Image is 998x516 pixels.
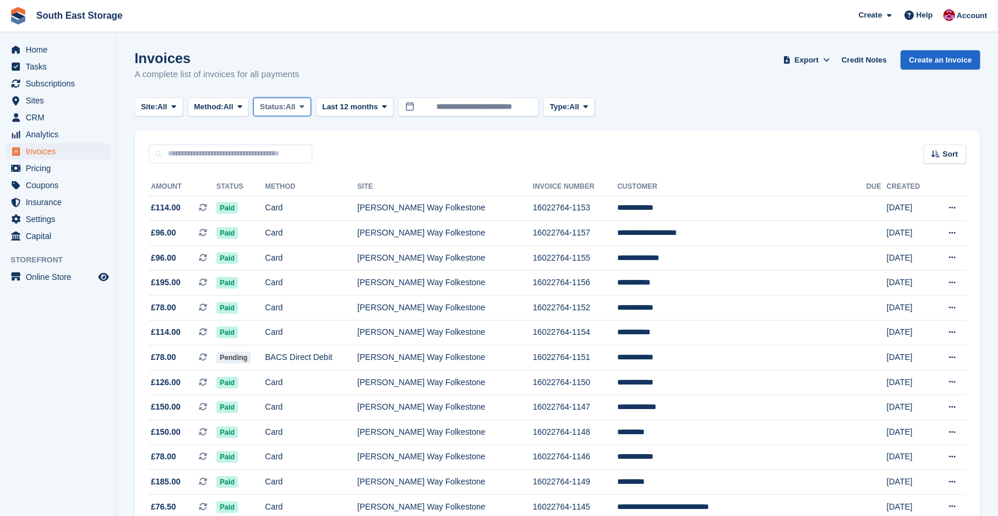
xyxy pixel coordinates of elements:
span: Paid [216,401,238,413]
span: CRM [26,109,96,126]
td: [PERSON_NAME] Way Folkestone [357,370,533,395]
button: Export [781,50,832,70]
span: £96.00 [151,227,176,239]
td: Card [265,196,357,221]
span: £96.00 [151,252,176,264]
td: 16022764-1153 [533,196,617,221]
th: Created [887,178,932,196]
span: £195.00 [151,276,181,289]
td: [PERSON_NAME] Way Folkestone [357,420,533,445]
span: Storefront [11,254,116,266]
span: All [570,101,580,113]
button: Type: All [543,98,595,117]
td: [DATE] [887,221,932,246]
span: £78.00 [151,302,176,314]
td: [PERSON_NAME] Way Folkestone [357,271,533,296]
td: Card [265,320,357,345]
span: Subscriptions [26,75,96,92]
span: £150.00 [151,426,181,438]
a: menu [6,92,111,109]
a: menu [6,211,111,227]
span: Account [957,10,987,22]
td: Card [265,395,357,420]
span: Pending [216,352,251,363]
td: 16022764-1147 [533,395,617,420]
a: Create an Invoice [901,50,980,70]
td: 16022764-1150 [533,370,617,395]
td: 16022764-1154 [533,320,617,345]
span: Paid [216,377,238,389]
th: Method [265,178,357,196]
span: Paid [216,202,238,214]
th: Customer [618,178,867,196]
a: Credit Notes [837,50,892,70]
a: Preview store [97,270,111,284]
span: £114.00 [151,326,181,338]
td: [PERSON_NAME] Way Folkestone [357,320,533,345]
td: 16022764-1151 [533,345,617,370]
td: [PERSON_NAME] Way Folkestone [357,445,533,470]
span: Paid [216,327,238,338]
span: All [157,101,167,113]
span: Analytics [26,126,96,143]
span: Online Store [26,269,96,285]
button: Method: All [188,98,249,117]
td: [PERSON_NAME] Way Folkestone [357,470,533,495]
td: [PERSON_NAME] Way Folkestone [357,245,533,271]
span: Paid [216,252,238,264]
a: menu [6,228,111,244]
a: menu [6,75,111,92]
td: 16022764-1155 [533,245,617,271]
td: BACS Direct Debit [265,345,357,370]
img: Roger Norris [944,9,955,21]
td: [DATE] [887,470,932,495]
span: Insurance [26,194,96,210]
td: Card [265,370,357,395]
h1: Invoices [135,50,300,66]
th: Status [216,178,265,196]
button: Status: All [253,98,311,117]
span: £126.00 [151,376,181,389]
a: menu [6,160,111,176]
th: Site [357,178,533,196]
span: Method: [194,101,224,113]
img: stora-icon-8386f47178a22dfd0bd8f6a31ec36ba5ce8667c1dd55bd0f319d3a0aa187defe.svg [9,7,27,25]
span: Paid [216,277,238,289]
span: £76.50 [151,501,176,513]
span: Type: [550,101,570,113]
span: Status: [260,101,285,113]
p: A complete list of invoices for all payments [135,68,300,81]
span: Site: [141,101,157,113]
td: [DATE] [887,345,932,370]
td: 16022764-1157 [533,221,617,246]
span: £114.00 [151,202,181,214]
span: Capital [26,228,96,244]
td: Card [265,470,357,495]
td: 16022764-1156 [533,271,617,296]
td: [PERSON_NAME] Way Folkestone [357,196,533,221]
span: All [223,101,233,113]
span: Paid [216,501,238,513]
td: [DATE] [887,370,932,395]
span: £78.00 [151,351,176,363]
td: 16022764-1146 [533,445,617,470]
td: Card [265,420,357,445]
td: [DATE] [887,420,932,445]
th: Amount [149,178,216,196]
td: [DATE] [887,245,932,271]
td: [PERSON_NAME] Way Folkestone [357,296,533,321]
span: Tasks [26,58,96,75]
span: Coupons [26,177,96,193]
span: Invoices [26,143,96,160]
td: Card [265,296,357,321]
span: Paid [216,302,238,314]
td: [DATE] [887,271,932,296]
td: Card [265,445,357,470]
span: Export [795,54,819,66]
span: £185.00 [151,476,181,488]
span: Paid [216,451,238,463]
span: £150.00 [151,401,181,413]
td: 16022764-1149 [533,470,617,495]
span: Create [859,9,882,21]
td: 16022764-1148 [533,420,617,445]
